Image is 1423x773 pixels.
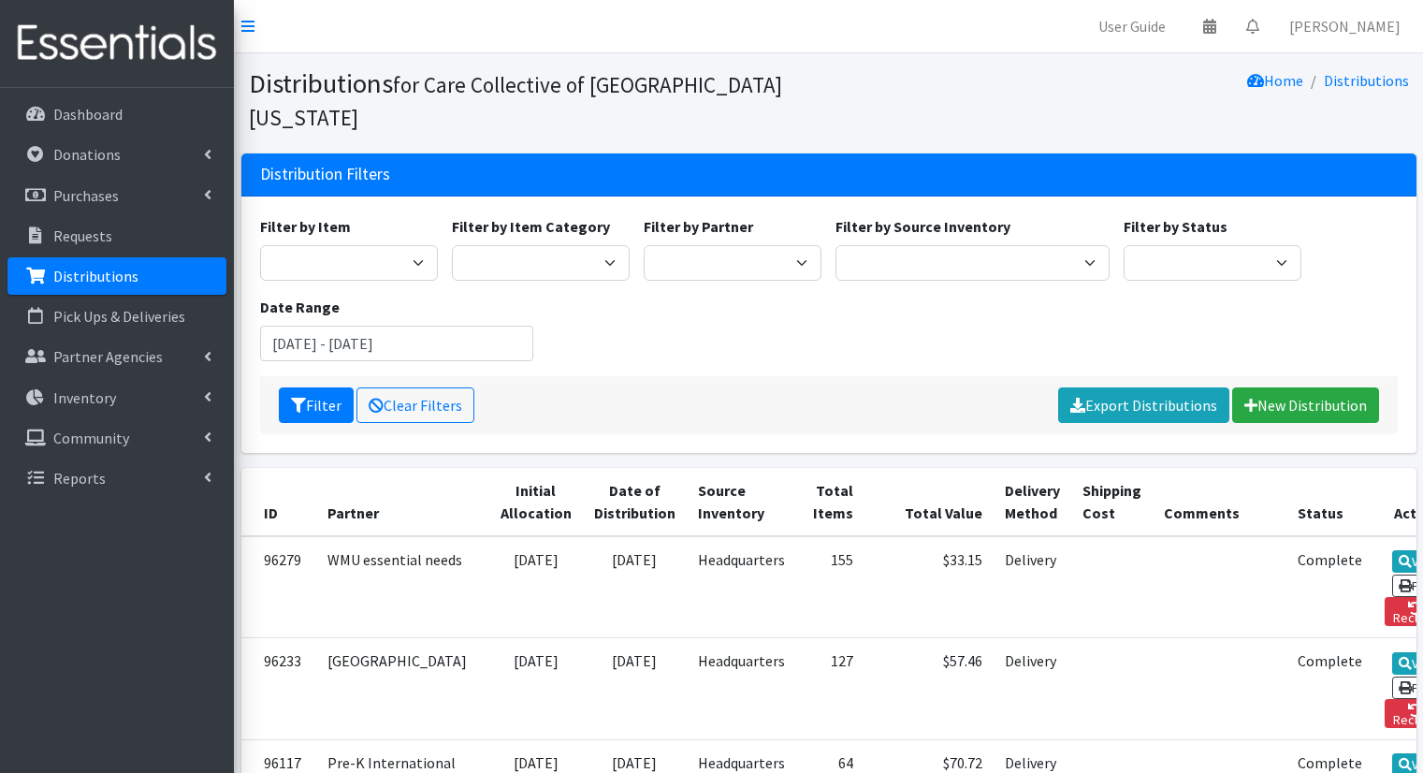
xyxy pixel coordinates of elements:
label: Filter by Item Category [452,215,610,238]
p: Purchases [53,186,119,205]
p: Partner Agencies [53,347,163,366]
button: Filter [279,387,354,423]
th: Status [1286,468,1373,536]
a: Distributions [1324,71,1409,90]
td: Complete [1286,638,1373,739]
a: Partner Agencies [7,338,226,375]
td: Headquarters [687,536,796,638]
td: [DATE] [489,638,583,739]
p: Community [53,429,129,447]
p: Donations [53,145,121,164]
label: Date Range [260,296,340,318]
td: [DATE] [583,638,687,739]
td: Delivery [994,638,1071,739]
label: Filter by Source Inventory [835,215,1010,238]
a: [PERSON_NAME] [1274,7,1416,45]
a: Pick Ups & Deliveries [7,298,226,335]
input: January 1, 2011 - December 31, 2011 [260,326,534,361]
a: Distributions [7,257,226,295]
p: Dashboard [53,105,123,124]
a: Purchases [7,177,226,214]
label: Filter by Item [260,215,351,238]
img: HumanEssentials [7,12,226,75]
h3: Distribution Filters [260,165,390,184]
p: Inventory [53,388,116,407]
p: Distributions [53,267,138,285]
a: New Distribution [1232,387,1379,423]
td: Headquarters [687,638,796,739]
p: Pick Ups & Deliveries [53,307,185,326]
a: Export Distributions [1058,387,1229,423]
td: WMU essential needs [316,536,489,638]
td: 127 [796,638,864,739]
a: Clear Filters [356,387,474,423]
th: Source Inventory [687,468,796,536]
small: for Care Collective of [GEOGRAPHIC_DATA][US_STATE] [249,71,782,131]
label: Filter by Status [1124,215,1227,238]
p: Requests [53,226,112,245]
td: Complete [1286,536,1373,638]
a: Inventory [7,379,226,416]
th: Initial Allocation [489,468,583,536]
a: Requests [7,217,226,255]
td: [DATE] [583,536,687,638]
th: Comments [1153,468,1286,536]
p: Reports [53,469,106,488]
th: Delivery Method [994,468,1071,536]
a: Donations [7,136,226,173]
a: Home [1247,71,1303,90]
a: Community [7,419,226,457]
th: Date of Distribution [583,468,687,536]
th: ID [241,468,316,536]
td: [GEOGRAPHIC_DATA] [316,638,489,739]
td: 155 [796,536,864,638]
a: Dashboard [7,95,226,133]
td: $57.46 [864,638,994,739]
label: Filter by Partner [644,215,753,238]
td: [DATE] [489,536,583,638]
td: Delivery [994,536,1071,638]
td: $33.15 [864,536,994,638]
th: Total Items [796,468,864,536]
th: Shipping Cost [1071,468,1153,536]
a: Reports [7,459,226,497]
a: User Guide [1083,7,1181,45]
td: 96279 [241,536,316,638]
td: 96233 [241,638,316,739]
h1: Distributions [249,67,822,132]
th: Partner [316,468,489,536]
th: Total Value [864,468,994,536]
